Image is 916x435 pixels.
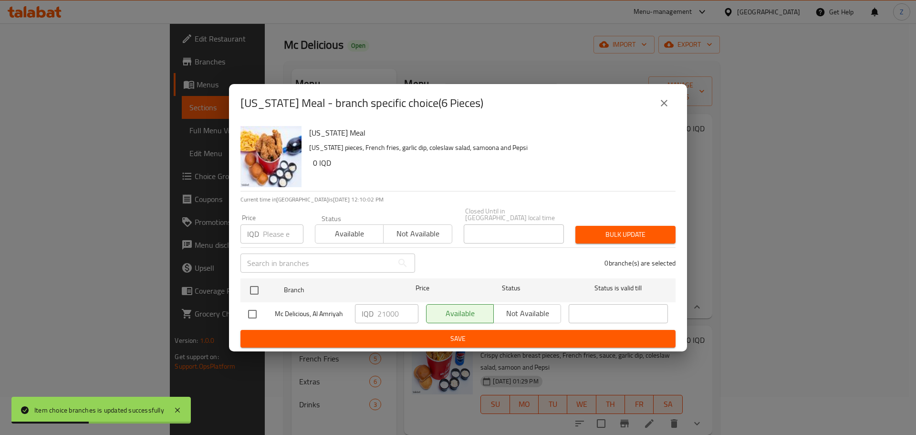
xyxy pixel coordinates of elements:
div: Item choice branches is updated successfully [34,405,164,415]
button: Bulk update [575,226,676,244]
span: Available [319,227,380,241]
p: 0 branche(s) are selected [604,258,676,268]
span: Bulk update [583,229,668,241]
span: Save [248,333,668,345]
h2: [US_STATE] Meal - branch specific choice(6 Pieces) [240,95,483,111]
img: Kentucky Meal [240,126,302,187]
button: close [653,92,676,115]
span: Branch [284,284,383,296]
p: IQD [247,228,259,240]
input: Please enter price [377,304,418,323]
p: Current time in [GEOGRAPHIC_DATA] is [DATE] 12:10:02 PM [240,195,676,204]
span: Mc Delicious, Al Amriyah [275,308,347,320]
h6: 0 IQD [313,156,668,170]
button: Save [240,330,676,348]
span: Not available [387,227,448,241]
p: [US_STATE] pieces, French fries, garlic dip, coleslaw salad, samoona and Pepsi [309,142,668,154]
span: Status [462,282,561,294]
span: Price [391,282,454,294]
input: Please enter price [263,224,303,244]
span: Status is valid till [569,282,668,294]
button: Available [315,224,384,244]
p: IQD [362,308,374,319]
button: Not available [383,224,452,244]
input: Search in branches [240,254,393,273]
h6: [US_STATE] Meal [309,126,668,139]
